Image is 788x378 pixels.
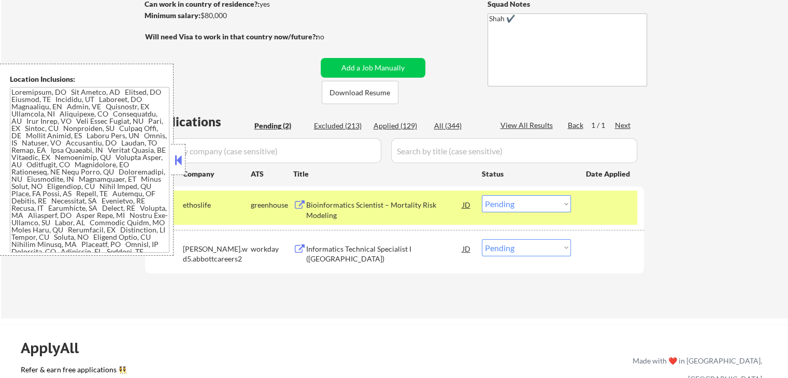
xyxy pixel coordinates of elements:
div: Applied (129) [374,121,425,131]
a: Refer & earn free applications 👯‍♀️ [21,366,416,377]
div: Date Applied [586,169,632,179]
div: Status [482,164,571,183]
button: Add a Job Manually [321,58,425,78]
div: greenhouse [251,200,293,210]
div: Applications [148,115,251,128]
div: Company [183,169,251,179]
div: workday [251,244,293,254]
div: Next [615,120,632,130]
div: Title [293,169,472,179]
div: View All Results [500,120,556,130]
button: Download Resume [322,81,398,104]
div: ApplyAll [21,339,91,357]
div: no [316,32,346,42]
div: 1 / 1 [591,120,615,130]
div: JD [462,239,472,258]
div: Bioinformatics Scientist – Mortality Risk Modeling [306,200,463,220]
div: ethoslife [183,200,251,210]
input: Search by company (case sensitive) [148,138,381,163]
div: Location Inclusions: [10,74,169,84]
div: JD [462,195,472,214]
strong: Minimum salary: [145,11,200,20]
div: Pending (2) [254,121,306,131]
div: Informatics Technical Specialist I ([GEOGRAPHIC_DATA]) [306,244,463,264]
div: Back [568,120,584,130]
div: ATS [251,169,293,179]
div: All (344) [434,121,486,131]
input: Search by title (case sensitive) [391,138,637,163]
div: [PERSON_NAME].wd5.abbottcareers2 [183,244,251,264]
div: $80,000 [145,10,317,21]
strong: Will need Visa to work in that country now/future?: [145,32,318,41]
div: Excluded (213) [314,121,366,131]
